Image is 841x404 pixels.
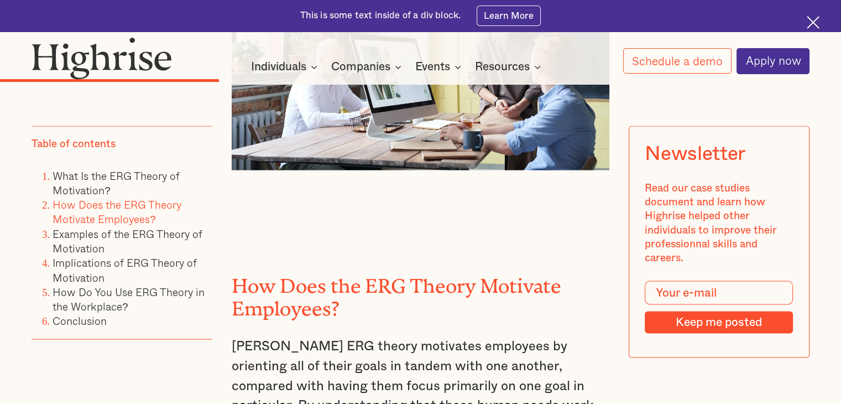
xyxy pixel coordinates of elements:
[623,48,732,74] a: Schedule a demo
[53,196,181,227] a: How Does the ERG Theory Motivate Employees?
[32,37,172,80] img: Highrise logo
[736,48,809,74] a: Apply now
[251,60,321,74] div: Individuals
[645,311,793,333] input: Keep me posted
[232,270,609,315] h2: How Does the ERG Theory Motivate Employees?
[32,137,116,151] div: Table of contents
[300,9,461,22] div: This is some text inside of a div block.
[251,60,306,74] div: Individuals
[645,182,793,266] div: Read our case studies document and learn how Highrise helped other individuals to improve their p...
[477,6,541,25] a: Learn More
[645,143,745,165] div: Newsletter
[415,60,464,74] div: Events
[645,281,793,305] input: Your e-mail
[53,284,205,314] a: How Do You Use ERG Theory in the Workplace?
[645,281,793,334] form: Modal Form
[331,60,390,74] div: Companies
[53,225,202,256] a: Examples of the ERG Theory of Motivation
[53,313,107,329] a: Conclusion
[807,16,819,29] img: Cross icon
[475,60,530,74] div: Resources
[415,60,450,74] div: Events
[475,60,544,74] div: Resources
[53,167,180,198] a: What Is the ERG Theory of Motivation?
[331,60,405,74] div: Companies
[53,255,197,285] a: Implications of ERG Theory of Motivation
